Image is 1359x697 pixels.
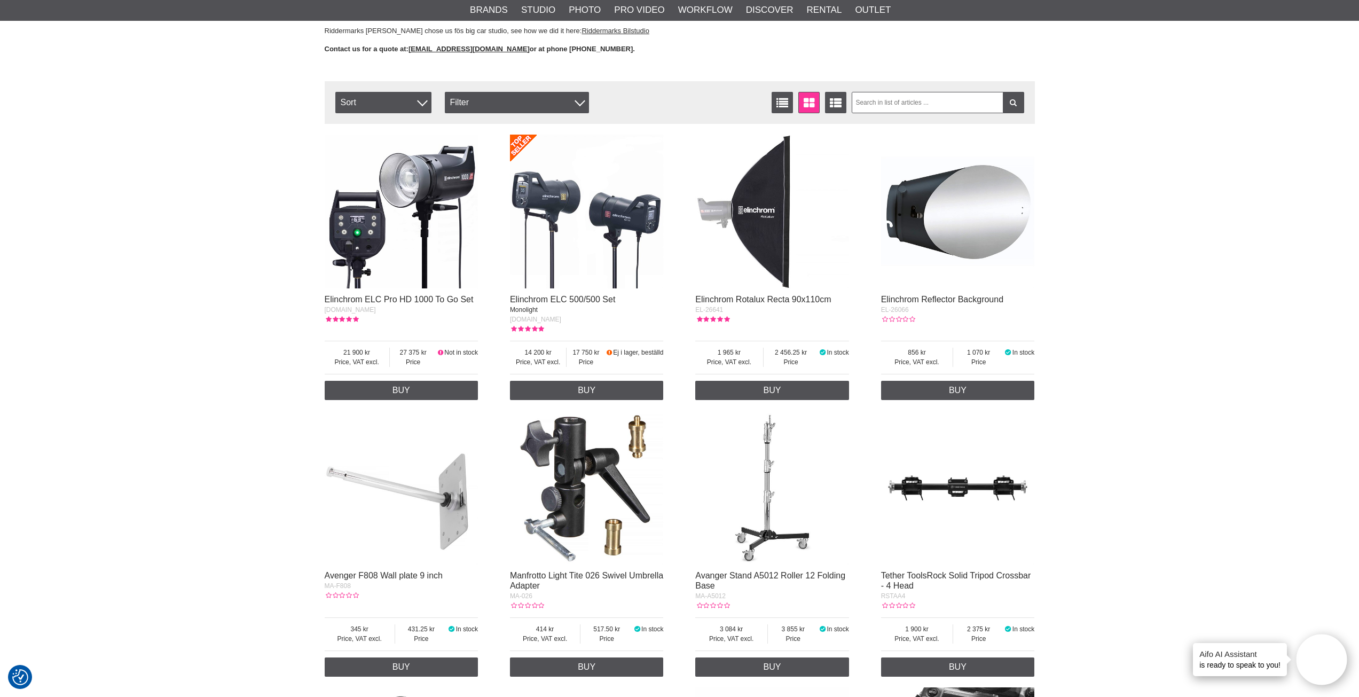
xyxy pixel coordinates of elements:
[325,591,359,600] div: Customer rating: 0
[881,634,953,644] span: Price, VAT excl.
[953,624,1004,634] span: 2 375
[325,45,635,53] strong: Contact us for a quote at: or at phone [PHONE_NUMBER].
[510,348,567,357] span: 14 200
[852,92,1024,113] input: Search in list of articles ...
[395,624,447,634] span: 431.25
[807,3,842,17] a: Rental
[580,634,633,644] span: Price
[695,601,729,610] div: Customer rating: 0
[510,324,544,334] div: Customer rating: 5.00
[510,411,664,565] img: Manfrotto Light Tite 026 Swivel Umbrella Adapter
[510,634,580,644] span: Price, VAT excl.
[510,295,615,304] a: Elinchrom ELC 500/500 Set
[881,295,1003,304] a: Elinchrom Reflector Background
[1193,643,1287,676] div: is ready to speak to you!
[510,306,538,314] span: Monolight
[569,3,601,17] a: Photo
[695,306,723,314] span: EL-26641
[325,634,395,644] span: Price, VAT excl.
[470,3,508,17] a: Brands
[746,3,794,17] a: Discover
[325,348,389,357] span: 21 900
[1004,349,1012,356] i: In stock
[881,381,1035,400] a: Buy
[881,601,915,610] div: Customer rating: 0
[1199,648,1281,660] h4: Aifo AI Assistant
[510,592,532,600] span: MA-026
[395,634,447,644] span: Price
[695,657,849,677] a: Buy
[325,571,443,580] a: Avenger F808 Wall plate 9 inch
[437,349,445,356] i: Not in stock
[881,657,1035,677] a: Buy
[695,348,763,357] span: 1 965
[827,625,849,633] span: In stock
[695,624,767,634] span: 3 084
[825,92,846,113] a: Extended list
[510,601,544,610] div: Customer rating: 0
[695,315,729,324] div: Customer rating: 5.00
[953,348,1004,357] span: 1 070
[325,135,478,288] img: Elinchrom ELC Pro HD 1000 To Go Set
[12,669,28,685] img: Revisit consent button
[764,348,819,357] span: 2 456.25
[768,634,819,644] span: Price
[953,357,1004,367] span: Price
[695,295,831,304] a: Elinchrom Rotalux Recta 90x110cm
[510,571,663,590] a: Manfrotto Light Tite 026 Swivel Umbrella Adapter
[510,381,664,400] a: Buy
[1012,349,1034,356] span: In stock
[567,357,605,367] span: Price
[768,624,819,634] span: 3 855
[827,349,849,356] span: In stock
[695,381,849,400] a: Buy
[881,315,915,324] div: Customer rating: 0
[456,625,478,633] span: In stock
[764,357,819,367] span: Price
[819,349,827,356] i: In stock
[325,295,474,304] a: Elinchrom ELC Pro HD 1000 To Go Set
[881,135,1035,288] img: Elinchrom Reflector Background
[613,349,663,356] span: Ej i lager, beställd
[409,45,530,53] a: [EMAIL_ADDRESS][DOMAIN_NAME]
[606,349,614,356] i: Soon in Stock
[1012,625,1034,633] span: In stock
[881,624,953,634] span: 1 900
[798,92,820,113] a: Window
[567,348,605,357] span: 17 750
[325,26,1035,37] p: Riddermarks [PERSON_NAME] chose us fös big car studio, see how we did it here:
[953,634,1004,644] span: Price
[633,625,641,633] i: In stock
[510,357,567,367] span: Price, VAT excl.
[580,624,633,634] span: 517.50
[325,657,478,677] a: Buy
[772,92,793,113] a: List
[881,571,1031,590] a: Tether ToolsRock Solid Tripod Crossbar - 4 Head
[335,92,431,113] span: Sort
[325,306,376,314] span: [DOMAIN_NAME]
[510,657,664,677] a: Buy
[881,592,906,600] span: RSTAA4
[390,348,437,357] span: 27 375
[325,582,351,590] span: MA-F808
[1003,92,1024,113] a: Filter
[445,92,589,113] div: Filter
[855,3,891,17] a: Outlet
[582,27,649,35] a: Riddermarks Bilstudio
[12,668,28,687] button: Consent Preferences
[695,634,767,644] span: Price, VAT excl.
[695,411,849,565] img: Avanger Stand A5012 Roller 12 Folding Base
[695,357,763,367] span: Price, VAT excl.
[325,315,359,324] div: Customer rating: 5.00
[325,624,395,634] span: 345
[819,625,827,633] i: In stock
[325,357,389,367] span: Price, VAT excl.
[510,624,580,634] span: 414
[447,625,456,633] i: In stock
[614,3,664,17] a: Pro Video
[881,357,953,367] span: Price, VAT excl.
[325,381,478,400] a: Buy
[881,348,953,357] span: 856
[695,135,849,288] img: Elinchrom Rotalux Recta 90x110cm
[678,3,733,17] a: Workflow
